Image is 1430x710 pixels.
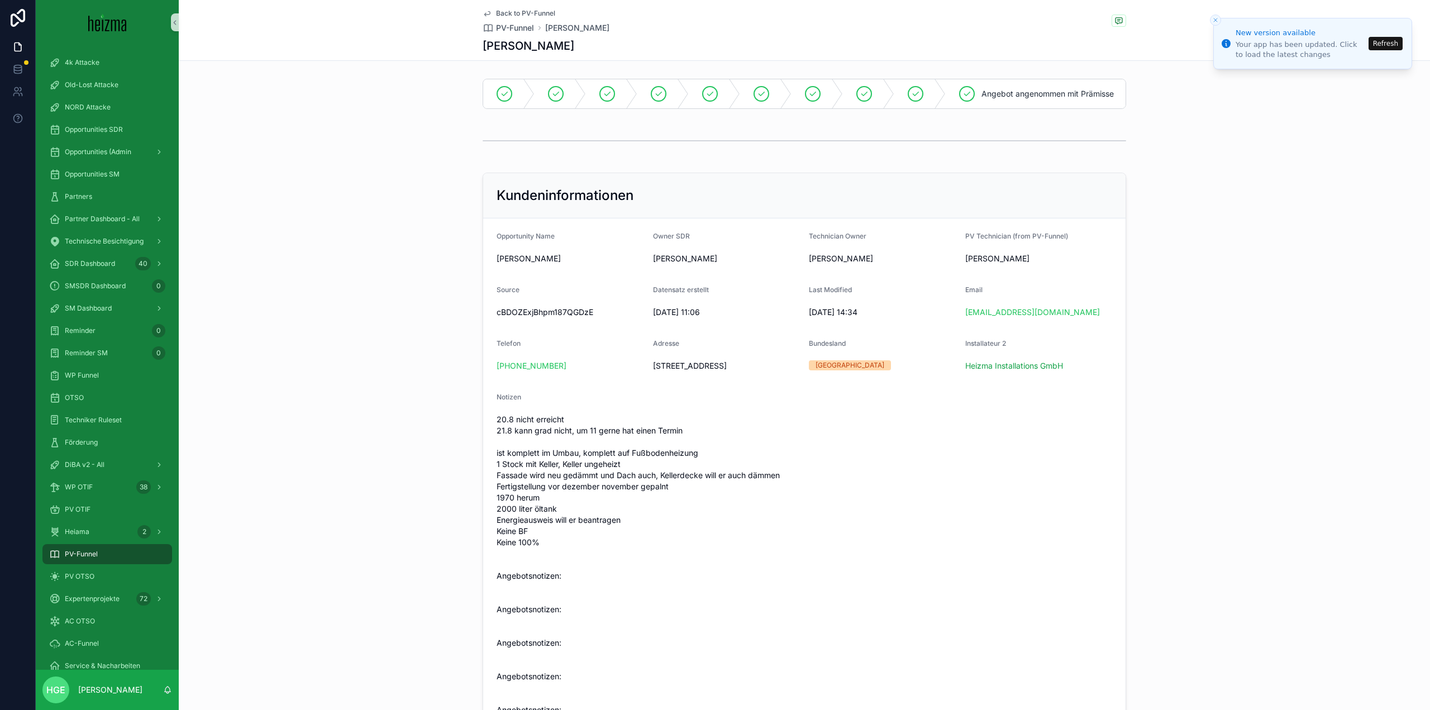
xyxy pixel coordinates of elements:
span: Bundesland [809,339,846,347]
span: HGE [46,683,65,697]
a: PV OTIF [42,499,172,520]
span: Opportunity Name [497,232,555,240]
span: Email [965,285,983,294]
div: 0 [152,279,165,293]
a: PV-Funnel [483,22,534,34]
span: DiBA v2 - All [65,460,104,469]
a: [PHONE_NUMBER] [497,360,566,371]
span: Opportunities SDR [65,125,123,134]
span: NORD Attacke [65,103,111,112]
a: Old-Lost Attacke [42,75,172,95]
a: [PERSON_NAME] [545,22,609,34]
span: Service & Nacharbeiten [65,661,140,670]
span: [STREET_ADDRESS] [653,360,800,371]
span: Expertenprojekte [65,594,120,603]
span: OTSO [65,393,84,402]
span: Förderung [65,438,98,447]
span: [PERSON_NAME] [497,253,644,264]
span: Old-Lost Attacke [65,80,118,89]
span: Technician Owner [809,232,866,240]
a: DiBA v2 - All [42,455,172,475]
div: New version available [1236,27,1365,39]
span: Opportunities SM [65,170,120,179]
span: [DATE] 14:34 [809,307,956,318]
span: Adresse [653,339,679,347]
span: Telefon [497,339,521,347]
a: Heizma Installations GmbH [965,360,1063,371]
div: 0 [152,346,165,360]
span: SMSDR Dashboard [65,282,126,290]
span: Notizen [497,393,521,401]
span: Datensatz erstellt [653,285,709,294]
div: 38 [136,480,151,494]
a: Opportunities SDR [42,120,172,140]
button: Close toast [1210,15,1221,26]
h1: [PERSON_NAME] [483,38,574,54]
a: SDR Dashboard40 [42,254,172,274]
a: Techniker Ruleset [42,410,172,430]
span: Last Modified [809,285,852,294]
a: PV OTSO [42,566,172,587]
span: SM Dashboard [65,304,112,313]
span: WP OTIF [65,483,93,492]
span: Reminder SM [65,349,108,358]
span: Owner SDR [653,232,690,240]
span: Source [497,285,519,294]
a: AC OTSO [42,611,172,631]
a: Partner Dashboard - All [42,209,172,229]
a: Partners [42,187,172,207]
p: [PERSON_NAME] [78,684,142,695]
a: SM Dashboard [42,298,172,318]
a: Reminder0 [42,321,172,341]
span: PV-Funnel [65,550,98,559]
span: SDR Dashboard [65,259,115,268]
span: Partners [65,192,92,201]
a: WP Funnel [42,365,172,385]
span: Reminder [65,326,96,335]
span: [DATE] 11:06 [653,307,800,318]
a: SMSDR Dashboard0 [42,276,172,296]
span: 4k Attacke [65,58,99,67]
div: [GEOGRAPHIC_DATA] [816,360,884,370]
a: Technische Besichtigung [42,231,172,251]
span: PV-Funnel [496,22,534,34]
span: Installateur 2 [965,339,1006,347]
a: WP OTIF38 [42,477,172,497]
span: [PERSON_NAME] [809,253,873,264]
h2: Kundeninformationen [497,187,633,204]
span: PV OTIF [65,505,90,514]
span: Back to PV-Funnel [496,9,555,18]
span: cBDOZExjBhpm187QGDzE [497,307,644,318]
span: Partner Dashboard - All [65,215,140,223]
span: [PERSON_NAME] [653,253,717,264]
div: Your app has been updated. Click to load the latest changes [1236,40,1365,60]
span: WP Funnel [65,371,99,380]
a: Reminder SM0 [42,343,172,363]
span: AC OTSO [65,617,95,626]
span: Technische Besichtigung [65,237,144,246]
div: scrollable content [36,45,179,670]
button: Refresh [1369,37,1403,50]
span: AC-Funnel [65,639,99,648]
span: PV Technician (from PV-Funnel) [965,232,1068,240]
a: Opportunities (Admin [42,142,172,162]
a: Back to PV-Funnel [483,9,555,18]
span: Opportunities (Admin [65,147,131,156]
span: Angebot angenommen mit Prämisse [981,88,1114,99]
a: OTSO [42,388,172,408]
div: 72 [136,592,151,606]
a: Expertenprojekte72 [42,589,172,609]
a: [EMAIL_ADDRESS][DOMAIN_NAME] [965,307,1100,318]
span: [PERSON_NAME] [965,253,1029,264]
a: NORD Attacke [42,97,172,117]
span: Techniker Ruleset [65,416,122,425]
div: 0 [152,324,165,337]
a: Service & Nacharbeiten [42,656,172,676]
a: Opportunities SM [42,164,172,184]
a: Heiama2 [42,522,172,542]
a: PV-Funnel [42,544,172,564]
a: 4k Attacke [42,53,172,73]
span: PV OTSO [65,572,94,581]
